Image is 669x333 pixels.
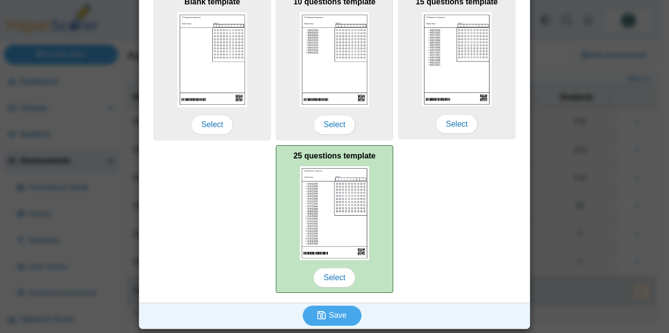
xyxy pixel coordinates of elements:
[300,12,369,107] img: scan_sheet_10_questions.png
[178,12,247,107] img: scan_sheet_blank.png
[191,115,233,134] span: Select
[313,268,356,288] span: Select
[300,166,369,260] img: scan_sheet_25_questions.png
[303,306,361,325] button: Save
[313,115,356,134] span: Select
[422,12,491,106] img: scan_sheet_15_questions.png
[436,114,478,134] span: Select
[293,152,376,160] b: 25 questions template
[329,311,346,319] span: Save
